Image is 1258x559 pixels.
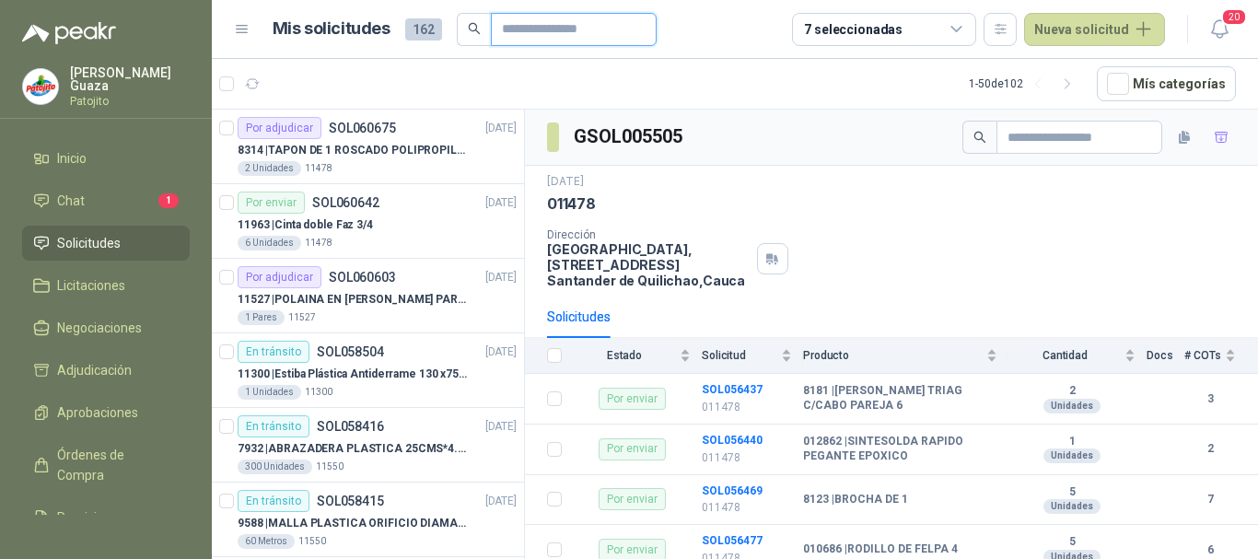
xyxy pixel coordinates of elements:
[238,515,467,532] p: 9588 | MALLA PLASTICA ORIFICIO DIAMANTE 3MM
[1008,535,1136,550] b: 5
[238,534,295,549] div: 60 Metros
[973,131,986,144] span: search
[1008,338,1147,374] th: Cantidad
[1024,13,1165,46] button: Nueva solicitud
[22,437,190,493] a: Órdenes de Compra
[305,161,332,176] p: 11478
[317,345,384,358] p: SOL058504
[238,341,309,363] div: En tránsito
[803,349,983,362] span: Producto
[547,173,584,191] p: [DATE]
[317,495,384,507] p: SOL058415
[485,493,517,510] p: [DATE]
[212,259,524,333] a: Por adjudicarSOL060603[DATE] 11527 |POLAINA EN [PERSON_NAME] PARA SOLDADOR / ADJUNTAR FICHA TECNI...
[1184,542,1236,559] b: 6
[599,438,666,460] div: Por enviar
[1008,349,1121,362] span: Cantidad
[22,141,190,176] a: Inicio
[212,110,524,184] a: Por adjudicarSOL060675[DATE] 8314 |TAPON DE 1 ROSCADO POLIPROPILENO - HEMBRA NPT2 Unidades11478
[969,69,1082,99] div: 1 - 50 de 102
[312,196,379,209] p: SOL060642
[238,310,285,325] div: 1 Pares
[803,338,1008,374] th: Producto
[1184,390,1236,408] b: 3
[803,493,908,507] b: 8123 | BROCHA DE 1
[803,384,997,413] b: 8181 | [PERSON_NAME] TRIAG C/CABO PAREJA 6
[57,148,87,169] span: Inicio
[1043,399,1101,413] div: Unidades
[317,420,384,433] p: SOL058416
[212,408,524,483] a: En tránsitoSOL058416[DATE] 7932 |ABRAZADERA PLASTICA 25CMS*4.8MM NEGRA300 Unidades11550
[1147,338,1184,374] th: Docs
[57,507,125,528] span: Remisiones
[468,22,481,35] span: search
[238,291,467,309] p: 11527 | POLAINA EN [PERSON_NAME] PARA SOLDADOR / ADJUNTAR FICHA TECNICA
[238,142,467,159] p: 8314 | TAPON DE 1 ROSCADO POLIPROPILENO - HEMBRA NPT
[57,191,85,211] span: Chat
[273,16,390,42] h1: Mis solicitudes
[702,434,763,447] a: SOL056440
[1184,491,1236,508] b: 7
[57,360,132,380] span: Adjudicación
[57,445,172,485] span: Órdenes de Compra
[702,349,777,362] span: Solicitud
[547,241,750,288] p: [GEOGRAPHIC_DATA], [STREET_ADDRESS] Santander de Quilichao , Cauca
[23,69,58,104] img: Company Logo
[238,385,301,400] div: 1 Unidades
[238,460,312,474] div: 300 Unidades
[305,385,332,400] p: 11300
[702,499,792,517] p: 011478
[599,388,666,410] div: Por enviar
[238,117,321,139] div: Por adjudicar
[288,310,316,325] p: 11527
[238,415,309,437] div: En tránsito
[1008,384,1136,399] b: 2
[599,488,666,510] div: Por enviar
[702,534,763,547] a: SOL056477
[803,542,958,557] b: 010686 | RODILLO DE FELPA 4
[22,500,190,535] a: Remisiones
[212,184,524,259] a: Por enviarSOL060642[DATE] 11963 |Cinta doble Faz 3/46 Unidades11478
[547,307,611,327] div: Solicitudes
[57,233,121,253] span: Solicitudes
[238,236,301,250] div: 6 Unidades
[573,349,676,362] span: Estado
[485,120,517,137] p: [DATE]
[238,490,309,512] div: En tránsito
[238,192,305,214] div: Por enviar
[1097,66,1236,101] button: Mís categorías
[329,271,396,284] p: SOL060603
[1221,8,1247,26] span: 20
[803,435,997,463] b: 012862 | SINTESOLDA RAPIDO PEGANTE EPOXICO
[702,449,792,467] p: 011478
[57,318,142,338] span: Negociaciones
[316,460,344,474] p: 11550
[329,122,396,134] p: SOL060675
[702,383,763,396] b: SOL056437
[1184,349,1221,362] span: # COTs
[238,366,467,383] p: 11300 | Estiba Plástica Antiderrame 130 x75 CM - Capacidad 180-200 Litros
[22,183,190,218] a: Chat1
[305,236,332,250] p: 11478
[22,22,116,44] img: Logo peakr
[70,66,190,92] p: [PERSON_NAME] Guaza
[57,402,138,423] span: Aprobaciones
[238,161,301,176] div: 2 Unidades
[702,399,792,416] p: 011478
[1043,448,1101,463] div: Unidades
[573,338,702,374] th: Estado
[702,484,763,497] a: SOL056469
[1203,13,1236,46] button: 20
[298,534,326,549] p: 11550
[158,193,179,208] span: 1
[485,194,517,212] p: [DATE]
[1184,440,1236,458] b: 2
[804,19,903,40] div: 7 seleccionadas
[238,216,373,234] p: 11963 | Cinta doble Faz 3/4
[1008,435,1136,449] b: 1
[212,483,524,557] a: En tránsitoSOL058415[DATE] 9588 |MALLA PLASTICA ORIFICIO DIAMANTE 3MM60 Metros11550
[485,344,517,361] p: [DATE]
